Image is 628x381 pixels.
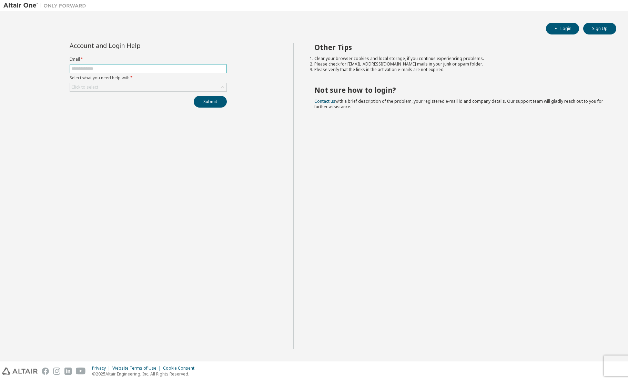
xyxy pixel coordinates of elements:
li: Please verify that the links in the activation e-mails are not expired. [314,67,604,72]
img: facebook.svg [42,368,49,375]
div: Privacy [92,365,112,371]
li: Please check for [EMAIL_ADDRESS][DOMAIN_NAME] mails in your junk or spam folder. [314,61,604,67]
button: Login [546,23,579,34]
span: with a brief description of the problem, your registered e-mail id and company details. Our suppo... [314,98,603,110]
div: Click to select [71,84,98,90]
div: Cookie Consent [163,365,199,371]
div: Website Terms of Use [112,365,163,371]
img: Altair One [3,2,90,9]
label: Select what you need help with [70,75,227,81]
h2: Not sure how to login? [314,86,604,94]
img: altair_logo.svg [2,368,38,375]
img: linkedin.svg [64,368,72,375]
button: Sign Up [583,23,616,34]
p: © 2025 Altair Engineering, Inc. All Rights Reserved. [92,371,199,377]
div: Account and Login Help [70,43,195,48]
label: Email [70,57,227,62]
h2: Other Tips [314,43,604,52]
img: instagram.svg [53,368,60,375]
li: Clear your browser cookies and local storage, if you continue experiencing problems. [314,56,604,61]
div: Click to select [70,83,226,91]
a: Contact us [314,98,335,104]
button: Submit [194,96,227,108]
img: youtube.svg [76,368,86,375]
